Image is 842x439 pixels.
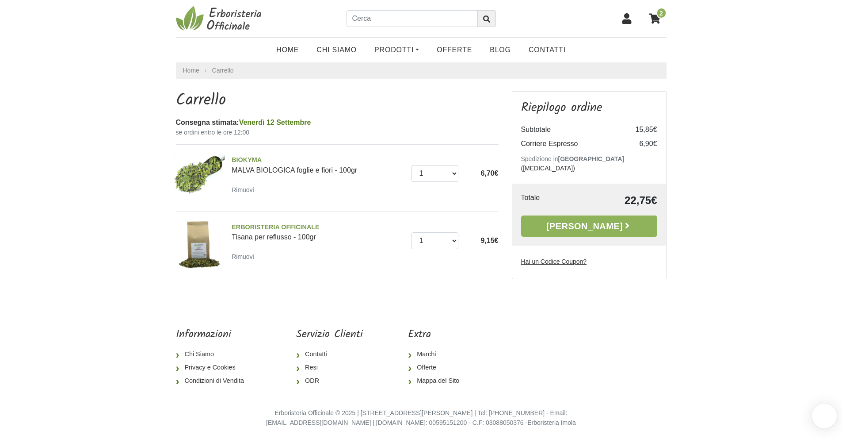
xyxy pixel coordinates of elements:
[232,253,254,260] small: Rimuovi
[266,409,576,426] small: Erboristeria Officinale © 2025 | [STREET_ADDRESS][PERSON_NAME] | Tel: [PHONE_NUMBER] - Email: [EM...
[656,8,667,19] span: 2
[308,41,366,59] a: Chi Siamo
[176,62,667,79] nav: breadcrumb
[408,328,466,341] h5: Extra
[239,119,311,126] span: Venerdì 12 Settembre
[571,193,657,208] td: 22,75€
[267,41,308,59] a: Home
[480,169,498,177] span: 6,70€
[176,91,499,110] h1: Carrello
[366,41,428,59] a: Prodotti
[173,152,225,204] img: MALVA BIOLOGICA foglie e fiori - 100gr
[232,184,258,195] a: Rimuovi
[481,41,520,59] a: Blog
[183,66,199,75] a: Home
[296,361,363,374] a: Resi
[408,374,466,388] a: Mappa del Sito
[521,216,657,237] a: [PERSON_NAME]
[644,8,667,30] a: 2
[212,67,234,74] a: Carrello
[428,41,481,59] a: OFFERTE
[176,117,499,128] div: Consegna stimata:
[527,419,576,426] a: Erboristeria Imola
[176,128,499,137] small: se ordini entro le ore 12:00
[176,374,251,388] a: Condizioni di Vendita
[176,361,251,374] a: Privacy e Cookies
[521,258,587,265] u: Hai un Codice Coupon?
[232,155,405,174] a: BIOKYMAMALVA BIOLOGICA foglie e fiori - 100gr
[520,41,575,59] a: Contatti
[296,374,363,388] a: ODR
[511,328,666,359] iframe: fb:page Facebook Social Plugin
[521,193,571,208] td: Totale
[408,361,466,374] a: Offerte
[176,328,251,341] h5: Informazioni
[232,251,258,262] a: Rimuovi
[173,219,225,272] img: Tisana per reflusso - 100gr
[232,155,405,165] span: BIOKYMA
[347,10,478,27] input: Cerca
[176,348,251,361] a: Chi Siamo
[232,223,405,232] span: ERBORISTERIA OFFICINALE
[232,186,254,193] small: Rimuovi
[521,123,622,137] td: Subtotale
[480,237,498,244] span: 9,15€
[521,154,657,173] p: Spedizione in
[232,223,405,241] a: ERBORISTERIA OFFICINALETisana per reflusso - 100gr
[812,404,837,428] iframe: Smartsupp widget button
[521,257,587,266] label: Hai un Codice Coupon?
[622,137,657,151] td: 6,90€
[296,348,363,361] a: Contatti
[521,100,657,116] h3: Riepilogo ordine
[558,155,625,162] b: [GEOGRAPHIC_DATA]
[622,123,657,137] td: 15,85€
[176,5,264,32] img: Erboristeria Officinale
[296,328,363,341] h5: Servizio Clienti
[408,348,466,361] a: Marchi
[521,137,622,151] td: Corriere Espresso
[521,165,575,172] a: ([MEDICAL_DATA])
